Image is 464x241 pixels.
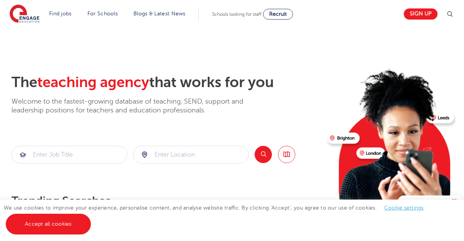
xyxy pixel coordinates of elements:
span: Recruit [269,11,287,17]
button: Search [255,146,272,163]
p: Welcome to the fastest-growing database of teaching, SEND, support and leadership positions for t... [12,97,265,115]
span: teaching agency [37,74,149,91]
a: Recruit [263,9,293,20]
a: Sign up [404,8,438,20]
a: Blogs & Latest News [133,11,186,17]
span: Schools looking for staff [212,12,262,17]
a: Find jobs [49,11,72,17]
div: Submit [12,146,127,163]
img: Engage Education [10,5,39,24]
h2: The that works for you [12,74,321,91]
p: Trending searches [12,194,321,208]
span: We use cookies to improve your experience, personalise content, and analyse website traffic. By c... [4,205,431,227]
input: Submit [133,146,248,163]
a: Cookie settings [384,205,424,211]
input: Submit [12,146,127,163]
a: For Schools [87,11,118,17]
a: Accept all cookies [6,214,91,234]
div: Submit [133,146,249,163]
